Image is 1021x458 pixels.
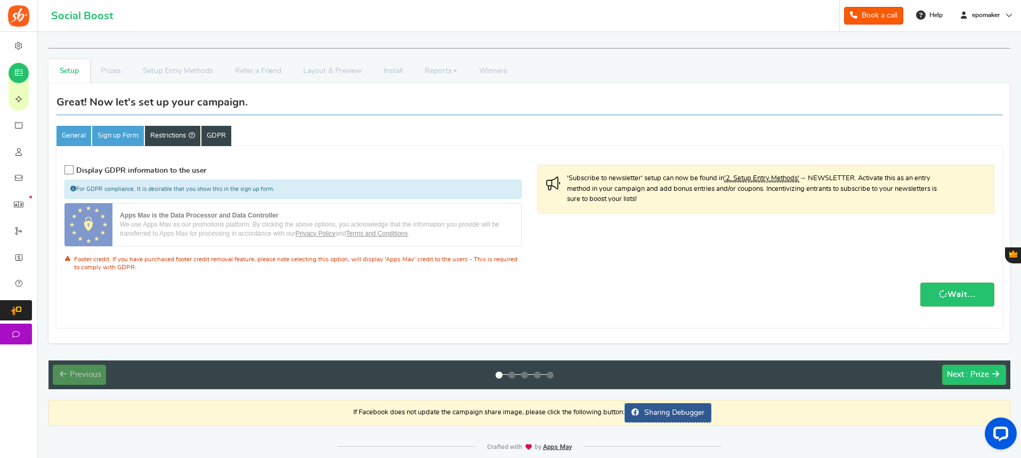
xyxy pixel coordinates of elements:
[1005,247,1021,263] button: Gratisfaction
[70,186,274,192] small: For GDPR compliance, It is desirable that you show this in the sign up form.
[346,230,408,237] a: Terms and Conditions
[48,59,90,83] a: Setup
[942,365,1006,385] button: Next : Prize
[74,256,517,271] small: Footer credit: If you have purchased footer credit removal feature, please note selecting this op...
[29,196,32,198] em: New
[968,11,1004,20] span: epomaker
[844,7,903,25] a: Book a call
[927,11,943,20] span: Help
[51,10,113,22] h1: Social Boost
[920,283,994,307] a: Wait...
[966,371,989,379] span: : Prize
[625,403,711,423] a: Sharing Debugger
[48,400,1010,426] p: If Facebook does not update the campaign share image, please click the following button:
[120,212,278,219] strong: Apps Mav is the Data Processor and Data Controller
[976,413,1021,458] iframe: LiveChat chat widget
[724,175,799,182] a: '2. Setup Entry Methods'
[947,371,964,379] span: Next
[296,230,336,237] a: Privacy Policy
[1009,250,1017,258] span: Gratisfaction
[8,5,29,27] img: Social Boost
[92,126,144,146] a: Sign up Form
[120,220,514,238] div: We use Apps Mav as our promotions platform. By clicking the above options, you acknowledge that t...
[912,6,948,23] a: Help
[145,126,200,146] a: Restrictions
[567,173,941,205] span: 'Subscribe to newsletter' setup can now be found in → NEWSLETTER. Activate this as an entry metho...
[487,444,573,451] img: img-footer.webp
[56,97,248,108] h3: Great! Now let's set up your campaign.
[56,126,91,146] a: General
[76,167,206,174] span: Display GDPR information to the user
[201,126,231,146] a: GDPR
